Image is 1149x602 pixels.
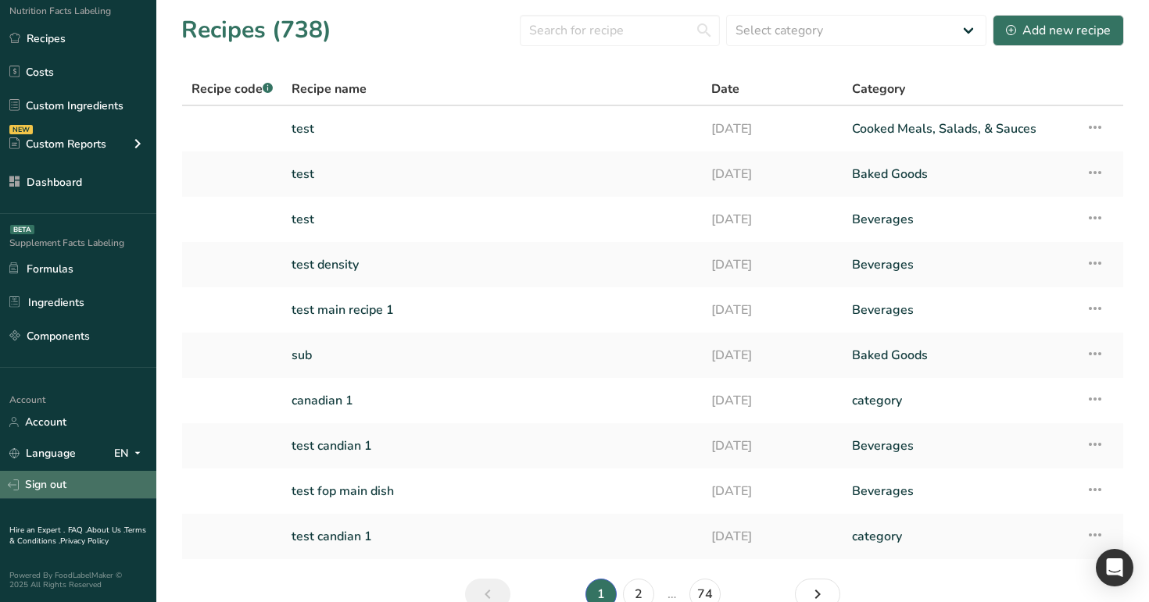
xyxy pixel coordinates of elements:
[1096,549,1133,586] div: Open Intercom Messenger
[10,225,34,234] div: BETA
[9,525,146,547] a: Terms & Conditions .
[852,203,1067,236] a: Beverages
[852,520,1067,553] a: category
[852,429,1067,462] a: Beverages
[711,429,833,462] a: [DATE]
[292,384,693,417] a: canadian 1
[852,112,1067,145] a: Cooked Meals, Salads, & Sauces
[852,294,1067,326] a: Beverages
[711,112,833,145] a: [DATE]
[9,125,33,134] div: NEW
[87,525,124,536] a: About Us .
[852,475,1067,508] a: Beverages
[181,12,331,48] h1: Recipes (738)
[292,475,693,508] a: test fop main dish
[9,136,106,152] div: Custom Reports
[292,294,693,326] a: test main recipe 1
[292,158,693,191] a: test
[711,520,833,553] a: [DATE]
[711,294,833,326] a: [DATE]
[9,440,76,467] a: Language
[711,248,833,281] a: [DATE]
[711,339,833,372] a: [DATE]
[1006,21,1111,40] div: Add new recipe
[852,248,1067,281] a: Beverages
[711,158,833,191] a: [DATE]
[292,203,693,236] a: test
[711,475,833,508] a: [DATE]
[292,520,693,553] a: test candian 1
[292,248,693,281] a: test density
[711,384,833,417] a: [DATE]
[711,203,833,236] a: [DATE]
[292,112,693,145] a: test
[852,80,905,98] span: Category
[711,80,739,98] span: Date
[852,158,1067,191] a: Baked Goods
[191,80,273,98] span: Recipe code
[292,429,693,462] a: test candian 1
[9,571,147,590] div: Powered By FoodLabelMaker © 2025 All Rights Reserved
[520,15,720,46] input: Search for recipe
[292,80,367,98] span: Recipe name
[9,525,65,536] a: Hire an Expert .
[852,339,1067,372] a: Baked Goods
[993,15,1124,46] button: Add new recipe
[292,339,693,372] a: sub
[852,384,1067,417] a: category
[60,536,109,547] a: Privacy Policy
[68,525,87,536] a: FAQ .
[114,444,147,463] div: EN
